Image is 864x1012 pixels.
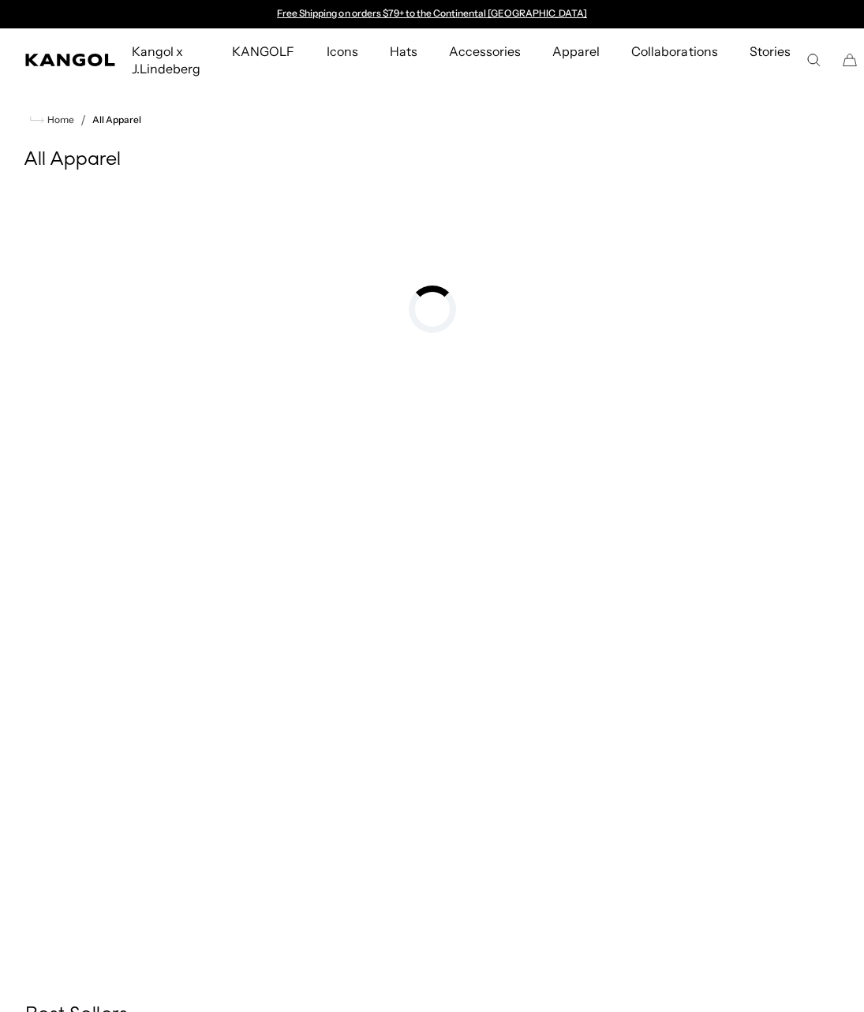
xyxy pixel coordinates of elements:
button: Cart [843,53,857,67]
span: Apparel [552,28,600,74]
a: All Apparel [92,114,141,125]
a: Kangol [25,54,116,66]
a: KANGOLF [216,28,310,74]
a: Accessories [433,28,537,74]
summary: Search here [806,53,821,67]
span: Collaborations [631,28,717,74]
a: Apparel [537,28,615,74]
span: Icons [327,28,358,74]
h1: All Apparel [24,148,840,172]
span: Kangol x J.Lindeberg [132,28,200,91]
div: 1 of 2 [270,8,595,21]
a: Icons [311,28,374,74]
a: Kangol x J.Lindeberg [116,28,216,91]
slideshow-component: Announcement bar [270,8,595,21]
a: Free Shipping on orders $79+ to the Continental [GEOGRAPHIC_DATA] [277,7,587,19]
a: Stories [734,28,806,91]
span: KANGOLF [232,28,294,74]
span: Hats [390,28,417,74]
a: Hats [374,28,433,74]
span: Accessories [449,28,521,74]
li: / [74,110,86,129]
div: Announcement [270,8,595,21]
span: Stories [750,28,791,91]
span: Home [44,114,74,125]
a: Collaborations [615,28,733,74]
a: Home [30,113,74,127]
